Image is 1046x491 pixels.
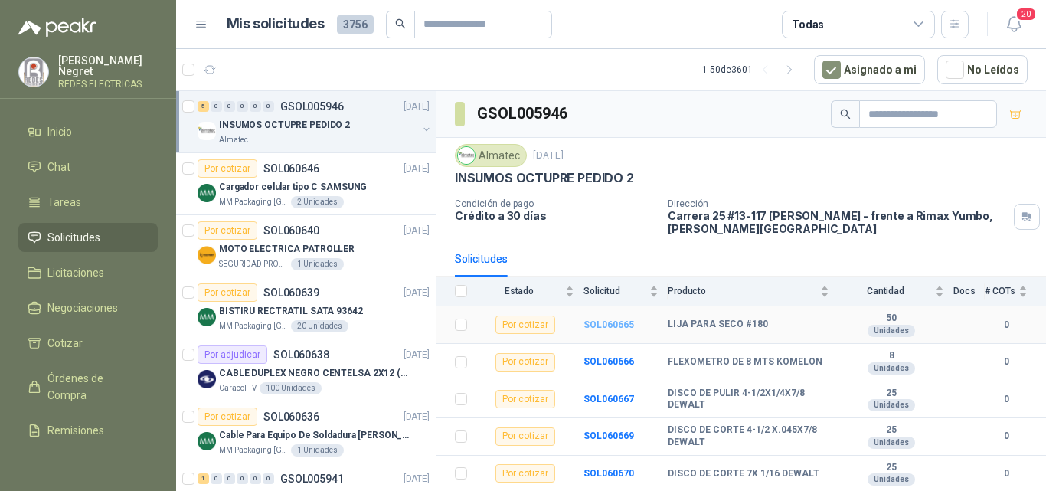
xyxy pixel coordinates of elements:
b: 50 [838,313,944,325]
div: Por cotizar [198,408,257,426]
p: GSOL005941 [280,473,344,484]
p: [DATE] [533,149,564,163]
span: Solicitudes [47,229,100,246]
b: LIJA PARA SECO #180 [668,319,768,331]
p: CABLE DUPLEX NEGRO CENTELSA 2X12 (COLOR NEGRO) [219,366,410,381]
a: Inicio [18,117,158,146]
div: Unidades [868,325,915,337]
div: Por cotizar [198,159,257,178]
a: Por cotizarSOL060646[DATE] Company LogoCargador celular tipo C SAMSUNGMM Packaging [GEOGRAPHIC_DA... [176,153,436,215]
p: GSOL005946 [280,101,344,112]
th: Producto [668,277,838,306]
div: Solicitudes [455,250,508,267]
th: Estado [476,277,583,306]
span: Remisiones [47,422,104,439]
div: Unidades [868,473,915,486]
a: 5 0 0 0 0 0 GSOL005946[DATE] Company LogoINSUMOS OCTUPRE PEDIDO 2Almatec [198,97,433,146]
p: MM Packaging [GEOGRAPHIC_DATA] [219,320,288,332]
p: SOL060640 [263,225,319,236]
b: DISCO DE CORTE 7X 1/16 DEWALT [668,468,819,480]
b: 0 [985,318,1028,332]
div: 1 - 50 de 3601 [702,57,802,82]
p: Dirección [668,198,1008,209]
p: MM Packaging [GEOGRAPHIC_DATA] [219,444,288,457]
p: INSUMOS OCTUPRE PEDIDO 2 [219,118,350,133]
span: Cantidad [838,286,932,296]
div: Almatec [455,144,527,167]
p: SEGURIDAD PROVISER LTDA [219,258,288,270]
a: Por cotizarSOL060636[DATE] Company LogoCable Para Equipo De Soldadura [PERSON_NAME]MM Packaging [... [176,401,436,463]
b: DISCO DE PULIR 4-1/2X1/4X7/8 DEWALT [668,388,829,411]
a: SOL060667 [583,394,634,404]
div: 100 Unidades [260,382,322,394]
a: Por cotizarSOL060640[DATE] Company LogoMOTO ELECTRICA PATROLLERSEGURIDAD PROVISER LTDA1 Unidades [176,215,436,277]
span: Cotizar [47,335,83,352]
div: Por cotizar [495,464,555,483]
div: 1 Unidades [291,258,344,270]
a: SOL060669 [583,430,634,441]
button: No Leídos [937,55,1028,84]
b: 0 [985,355,1028,369]
span: Tareas [47,194,81,211]
span: Negociaciones [47,300,118,316]
div: 0 [263,101,274,112]
p: [DATE] [404,410,430,424]
p: Carrera 25 #13-117 [PERSON_NAME] - frente a Rimax Yumbo , [PERSON_NAME][GEOGRAPHIC_DATA] [668,209,1008,235]
img: Company Logo [198,184,216,202]
img: Company Logo [458,147,475,164]
div: 0 [250,101,261,112]
th: Solicitud [583,277,668,306]
p: Crédito a 30 días [455,209,655,222]
p: MOTO ELECTRICA PATROLLER [219,242,355,257]
img: Company Logo [198,122,216,140]
p: [PERSON_NAME] Negret [58,55,158,77]
th: Docs [953,277,985,306]
p: Cargador celular tipo C SAMSUNG [219,180,367,195]
p: SOL060638 [273,349,329,360]
a: Cotizar [18,329,158,358]
p: [DATE] [404,100,430,114]
div: Por cotizar [495,390,555,408]
span: # COTs [985,286,1015,296]
div: Por adjudicar [198,345,267,364]
img: Logo peakr [18,18,96,37]
div: 0 [263,473,274,484]
div: 0 [250,473,261,484]
div: 20 Unidades [291,320,348,332]
p: REDES ELECTRICAS [58,80,158,89]
div: 1 Unidades [291,444,344,457]
th: Cantidad [838,277,953,306]
div: Por cotizar [495,316,555,334]
a: Configuración [18,451,158,480]
div: 0 [237,473,248,484]
b: 0 [985,466,1028,481]
a: Órdenes de Compra [18,364,158,410]
div: 0 [224,473,235,484]
b: FLEXOMETRO DE 8 MTS KOMELON [668,356,822,368]
a: Por adjudicarSOL060638[DATE] Company LogoCABLE DUPLEX NEGRO CENTELSA 2X12 (COLOR NEGRO)Caracol TV... [176,339,436,401]
a: Solicitudes [18,223,158,252]
div: Por cotizar [198,221,257,240]
span: Licitaciones [47,264,104,281]
span: search [840,109,851,119]
p: [DATE] [404,472,430,486]
a: Remisiones [18,416,158,445]
p: Condición de pago [455,198,655,209]
b: 8 [838,350,944,362]
div: 5 [198,101,209,112]
div: Por cotizar [495,353,555,372]
p: BISTIRU RECTRATIL SATA 93642 [219,304,363,319]
p: SOL060646 [263,163,319,174]
span: Órdenes de Compra [47,370,143,404]
p: INSUMOS OCTUPRE PEDIDO 2 [455,170,634,186]
p: [DATE] [404,348,430,362]
span: 20 [1015,7,1037,21]
p: [DATE] [404,162,430,176]
b: DISCO DE CORTE 4-1/2 X.045X7/8 DEWALT [668,424,829,448]
a: SOL060665 [583,319,634,330]
span: Producto [668,286,817,296]
div: 0 [211,101,222,112]
a: Licitaciones [18,258,158,287]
